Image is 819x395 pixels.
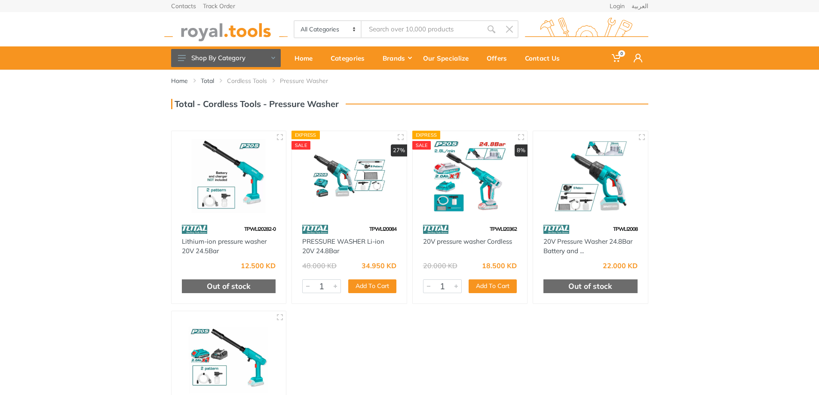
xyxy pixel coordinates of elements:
span: TPWLI2008 [613,226,638,232]
div: 27% [391,144,407,156]
button: Shop By Category [171,49,281,67]
a: Categories [325,46,377,70]
a: Login [610,3,625,9]
span: TPWLI20084 [369,226,396,232]
div: 8% [515,144,528,156]
div: Home [288,49,325,67]
div: Categories [325,49,377,67]
a: Contact Us [519,46,572,70]
div: 18.500 KD [482,262,517,269]
a: 20V pressure washer Cordless [423,237,512,245]
div: 20.000 KD [423,262,457,269]
img: 86.webp [302,222,328,237]
a: Track Order [203,3,235,9]
a: Home [171,77,188,85]
a: 20V Pressure Washer 24.8Bar Battery and ... [543,237,632,255]
a: العربية [632,3,648,9]
a: Cordless Tools [227,77,267,85]
a: Total [201,77,214,85]
select: Category [294,21,362,37]
div: Brands [377,49,417,67]
div: Contact Us [519,49,572,67]
input: Site search [362,20,482,38]
span: 0 [618,50,625,57]
div: 48.000 KD [302,262,337,269]
div: Express [291,131,320,139]
img: Royal Tools - PRESSURE WASHER Li-ion 20V 24.8Bar [300,139,399,213]
img: 86.webp [543,222,569,237]
div: Out of stock [543,279,638,293]
a: Contacts [171,3,196,9]
span: TPWLI20282-0 [244,226,276,232]
img: Royal Tools - 20V pressure washer Cordless [420,139,520,213]
h3: Total - Cordless Tools - Pressure Washer [171,99,339,109]
div: Offers [481,49,519,67]
a: Our Specialize [417,46,481,70]
img: 86.webp [423,222,449,237]
a: Offers [481,46,519,70]
div: 34.950 KD [362,262,396,269]
img: Royal Tools - Lithium-ion pressure washer 20V 24.5Bar [179,139,279,213]
img: royal.tools Logo [164,18,288,41]
button: Add To Cart [469,279,517,293]
a: PRESSURE WASHER Li-ion 20V 24.8Bar [302,237,384,255]
span: TPWLI20362 [490,226,517,232]
img: Royal Tools - 20V Pressure Washer 24.8Bar Battery and charger not included [541,139,640,213]
div: Our Specialize [417,49,481,67]
div: SALE [412,141,431,150]
nav: breadcrumb [171,77,648,85]
div: 12.500 KD [241,262,276,269]
a: 0 [606,46,628,70]
div: Express [412,131,441,139]
div: SALE [291,141,310,150]
li: Pressure Washer [280,77,341,85]
a: Home [288,46,325,70]
img: Royal Tools - Lithium-ion pressure washer 20V 24.5Bar [179,319,279,393]
div: 22.000 KD [603,262,638,269]
a: Lithium-ion pressure washer 20V 24.5Bar [182,237,267,255]
button: Add To Cart [348,279,396,293]
img: 86.webp [182,222,208,237]
img: royal.tools Logo [525,18,648,41]
div: Out of stock [182,279,276,293]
